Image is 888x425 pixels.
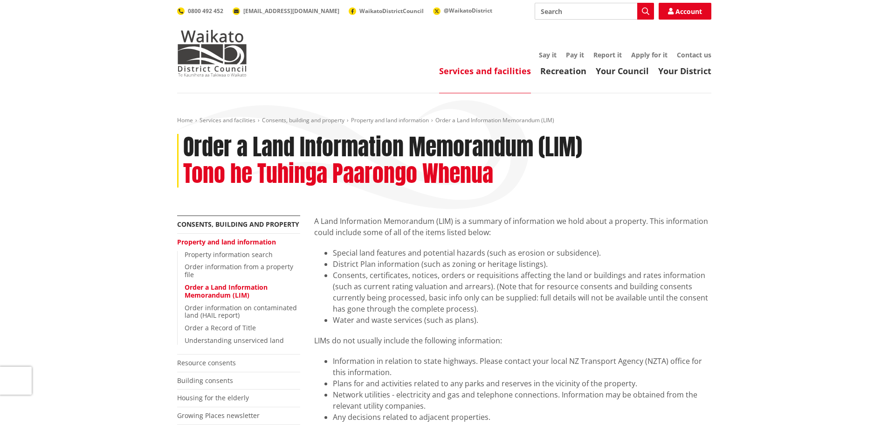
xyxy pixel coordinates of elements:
[177,376,233,385] a: Building consents
[177,7,223,15] a: 0800 492 452
[333,247,711,258] li: Special land features and potential hazards (such as erosion or subsidence).
[593,50,622,59] a: Report it
[444,7,492,14] span: @WaikatoDistrict
[314,335,711,346] p: LIMs do not usually include the following information:
[188,7,223,15] span: 0800 492 452
[677,50,711,59] a: Contact us
[183,134,582,161] h1: Order a Land Information Memorandum (LIM)
[185,303,297,320] a: Order information on contaminated land (HAIL report)
[177,393,249,402] a: Housing for the elderly
[183,160,493,188] h2: Tono he Tuhinga Paarongo Whenua
[540,65,586,77] a: Recreation
[333,270,711,314] li: Consents, certificates, notices, orders or requisitions affecting the land or buildings and rates...
[439,65,531,77] a: Services and facilities
[177,411,260,420] a: Growing Places newsletter
[200,116,255,124] a: Services and facilities
[177,116,193,124] a: Home
[349,7,424,15] a: WaikatoDistrictCouncil
[185,262,293,279] a: Order information from a property file
[566,50,584,59] a: Pay it
[333,258,711,270] li: District Plan information (such as zoning or heritage listings).
[333,355,711,378] li: Information in relation to state highways. Please contact your local NZ Transport Agency (NZTA) o...
[243,7,339,15] span: [EMAIL_ADDRESS][DOMAIN_NAME]
[177,358,236,367] a: Resource consents
[233,7,339,15] a: [EMAIL_ADDRESS][DOMAIN_NAME]
[185,336,284,345] a: Understanding unserviced land
[351,116,429,124] a: Property and land information
[314,216,711,238] p: A Land Information Memorandum (LIM) is a summary of information we hold about a property. This in...
[539,50,557,59] a: Say it
[333,378,711,389] li: Plans for and activities related to any parks and reserves in the vicinity of the property.
[177,117,711,125] nav: breadcrumb
[177,30,247,77] img: Waikato District Council - Te Kaunihera aa Takiwaa o Waikato
[185,323,256,332] a: Order a Record of Title
[177,237,276,246] a: Property and land information
[535,3,654,20] input: Search input
[359,7,424,15] span: WaikatoDistrictCouncil
[185,283,268,300] a: Order a Land Information Memorandum (LIM)
[433,7,492,14] a: @WaikatoDistrict
[659,3,711,20] a: Account
[333,314,711,326] li: Water and waste services (such as plans).
[177,220,299,229] a: Consents, building and property
[262,116,344,124] a: Consents, building and property
[333,389,711,411] li: Network utilities - electricity and gas and telephone connections. Information may be obtained fr...
[333,411,711,423] li: Any decisions related to adjacent properties.
[185,250,273,259] a: Property information search
[596,65,649,77] a: Your Council
[658,65,711,77] a: Your District
[435,116,554,124] span: Order a Land Information Memorandum (LIM)
[631,50,668,59] a: Apply for it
